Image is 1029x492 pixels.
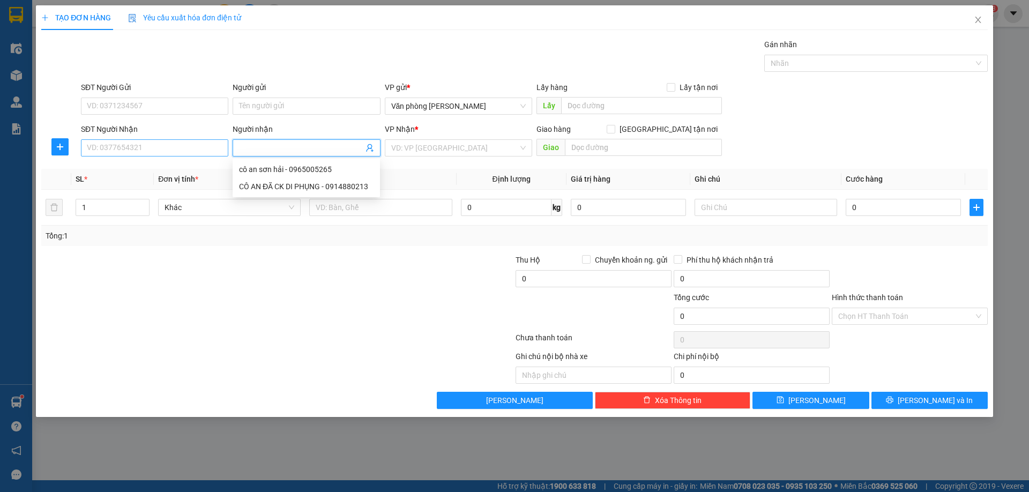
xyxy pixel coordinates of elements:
span: Giá trị hàng [571,175,610,183]
span: kg [551,199,562,216]
button: printer[PERSON_NAME] và In [871,392,988,409]
span: Giao [536,139,565,156]
input: VD: Bàn, Ghế [309,199,452,216]
button: Close [963,5,993,35]
input: Dọc đường [561,97,722,114]
span: [GEOGRAPHIC_DATA] tận nơi [615,123,722,135]
input: Ghi Chú [695,199,837,216]
span: plus [970,203,983,212]
div: Người nhận [233,123,380,135]
th: Ghi chú [690,169,841,190]
span: SL [76,175,84,183]
div: Chưa thanh toán [514,332,673,351]
span: plus [52,143,68,151]
div: VP gửi [385,81,532,93]
span: delete [643,396,651,405]
button: plus [970,199,983,216]
span: Thu Hộ [516,256,540,264]
button: delete [46,199,63,216]
button: plus [51,138,69,155]
span: Giao hàng [536,125,571,133]
div: Chi phí nội bộ [674,351,830,367]
div: CÔ AN ĐÃ CK DI PHỤNG - 0914880213 [233,178,380,195]
span: Lấy hàng [536,83,568,92]
span: Định lượng [493,175,531,183]
span: Cước hàng [846,175,883,183]
span: Lấy tận nơi [675,81,722,93]
div: Tổng: 1 [46,230,397,242]
span: printer [886,396,893,405]
button: save[PERSON_NAME] [752,392,869,409]
span: close [974,16,982,24]
div: Người gửi [233,81,380,93]
span: TẠO ĐƠN HÀNG [41,13,111,22]
span: Khác [165,199,294,215]
div: cô an sơn hải - 0965005265 [239,163,374,175]
button: [PERSON_NAME] [437,392,593,409]
span: Phí thu hộ khách nhận trả [682,254,778,266]
span: VP Nhận [385,125,415,133]
div: SĐT Người Gửi [81,81,228,93]
div: cô an sơn hải - 0965005265 [233,161,380,178]
div: Ghi chú nội bộ nhà xe [516,351,672,367]
label: Hình thức thanh toán [832,293,903,302]
span: Đơn vị tính [158,175,198,183]
span: user-add [366,144,374,152]
span: Lấy [536,97,561,114]
div: SĐT Người Nhận [81,123,228,135]
img: icon [128,14,137,23]
span: Yêu cầu xuất hóa đơn điện tử [128,13,241,22]
span: Tổng cước [674,293,709,302]
span: [PERSON_NAME] [486,394,543,406]
span: [PERSON_NAME] và In [898,394,973,406]
span: Chuyển khoản ng. gửi [591,254,672,266]
span: save [777,396,784,405]
span: plus [41,14,49,21]
span: Xóa Thông tin [655,394,702,406]
label: Gán nhãn [764,40,797,49]
button: deleteXóa Thông tin [595,392,751,409]
input: 0 [571,199,686,216]
div: CÔ AN ĐÃ CK DI PHỤNG - 0914880213 [239,181,374,192]
input: Nhập ghi chú [516,367,672,384]
input: Dọc đường [565,139,722,156]
span: Văn phòng Quỳnh Lưu [391,98,526,114]
span: [PERSON_NAME] [788,394,846,406]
